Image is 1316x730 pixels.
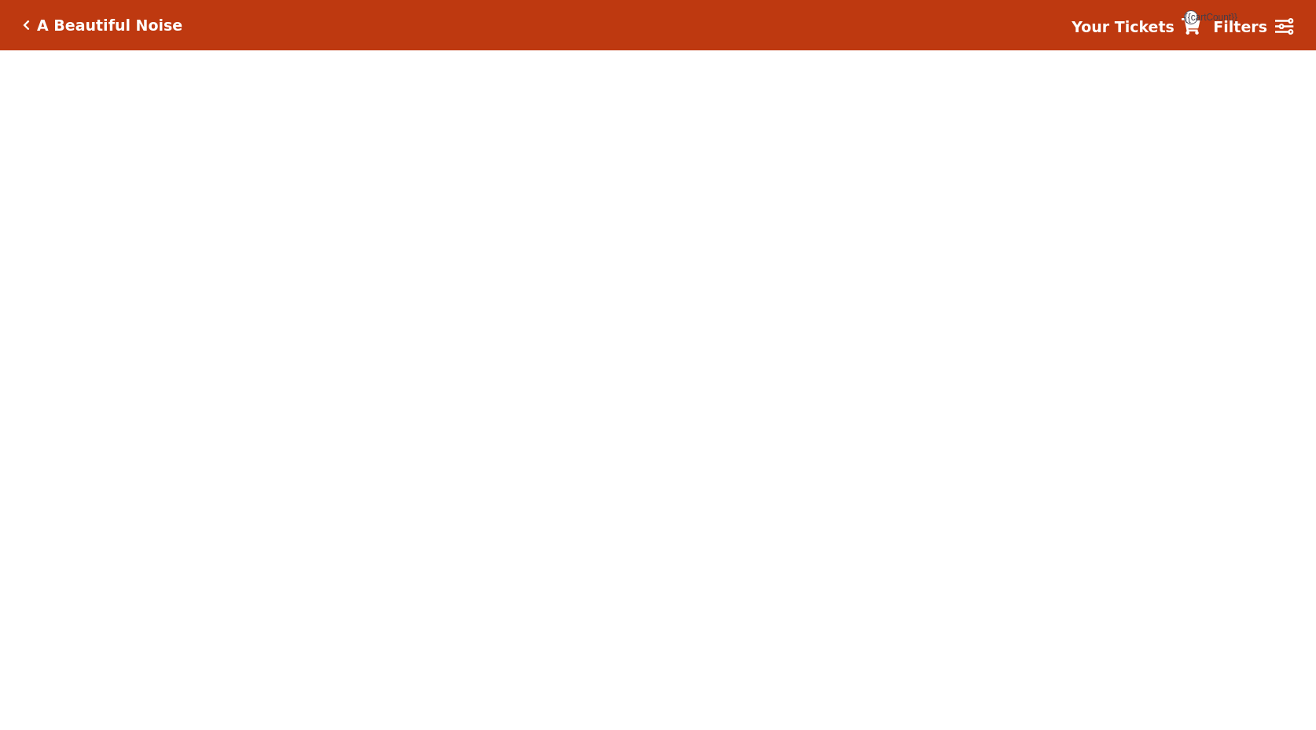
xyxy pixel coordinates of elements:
[1213,16,1293,39] a: Filters
[23,20,30,31] a: Click here to go back to filters
[1213,18,1267,35] strong: Filters
[37,17,182,35] h5: A Beautiful Noise
[1184,10,1198,24] span: {{cartCount}}
[1072,16,1200,39] a: Your Tickets {{cartCount}}
[1072,18,1174,35] strong: Your Tickets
